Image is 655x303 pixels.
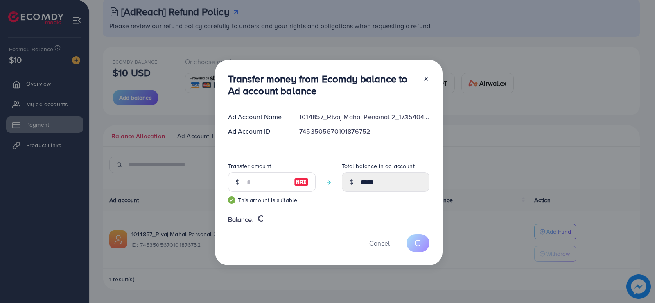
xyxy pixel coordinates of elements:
img: image [294,177,309,187]
div: 1014857_Rivaj Mahal Personal 2_1735404529188 [293,112,436,122]
button: Cancel [359,234,400,252]
label: Total balance in ad account [342,162,415,170]
div: Ad Account Name [221,112,293,122]
span: Cancel [369,239,390,248]
img: guide [228,196,235,204]
div: Ad Account ID [221,127,293,136]
h3: Transfer money from Ecomdy balance to Ad account balance [228,73,416,97]
label: Transfer amount [228,162,271,170]
span: Balance: [228,215,254,224]
small: This amount is suitable [228,196,316,204]
div: 7453505670101876752 [293,127,436,136]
